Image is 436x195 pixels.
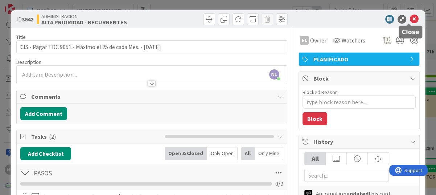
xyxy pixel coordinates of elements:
[165,147,207,160] div: Open & Closed
[313,74,406,83] span: Block
[255,147,283,160] div: Only Mine
[31,92,274,101] span: Comments
[313,55,406,64] span: PLANIFICADO
[41,19,127,25] b: ALTA PRIORIDAD - RECURRENTES
[207,147,238,160] div: Only Open
[15,1,33,10] span: Support
[310,36,326,45] span: Owner
[16,15,33,24] span: ID
[304,169,388,182] input: Search...
[275,179,283,188] span: 0 / 2
[269,69,279,80] span: NL
[303,112,327,125] button: Block
[402,29,419,36] h5: Close
[305,153,326,165] div: All
[20,147,71,160] button: Add Checklist
[31,166,194,179] input: Add Checklist...
[20,107,67,120] button: Add Comment
[300,36,309,45] div: NL
[16,40,287,53] input: type card name here...
[49,133,56,140] span: ( 2 )
[41,13,127,19] span: ADMINISTRACION
[31,132,161,141] span: Tasks
[303,89,338,96] label: Blocked Reason
[16,59,41,65] span: Description
[241,147,255,160] div: All
[22,16,33,23] b: 3642
[342,36,365,45] span: Watchers
[313,137,406,146] span: History
[16,34,26,40] label: Title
